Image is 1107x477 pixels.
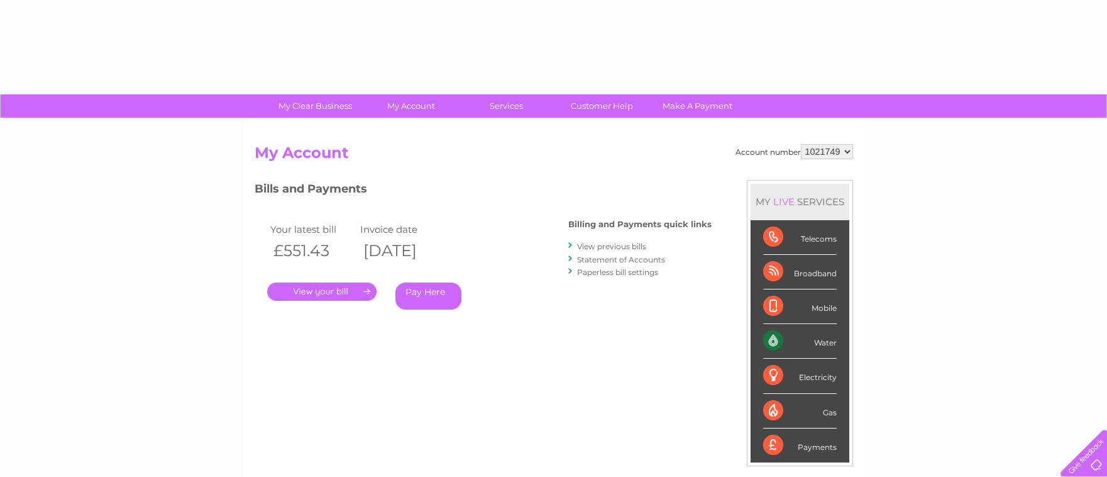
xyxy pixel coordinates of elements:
[577,255,665,264] a: Statement of Accounts
[357,221,448,238] td: Invoice date
[550,94,654,118] a: Customer Help
[267,283,377,301] a: .
[255,144,853,168] h2: My Account
[763,394,837,429] div: Gas
[763,220,837,255] div: Telecoms
[646,94,749,118] a: Make A Payment
[763,429,837,463] div: Payments
[395,283,461,310] a: Pay Here
[751,184,849,220] div: MY SERVICES
[735,144,853,159] div: Account number
[454,94,558,118] a: Services
[577,267,658,277] a: Paperless bill settings
[771,196,797,208] div: LIVE
[263,94,367,118] a: My Clear Business
[357,238,448,264] th: [DATE]
[763,324,837,359] div: Water
[763,289,837,324] div: Mobile
[577,242,646,251] a: View previous bills
[267,238,358,264] th: £551.43
[763,359,837,393] div: Electricity
[763,255,837,289] div: Broadband
[255,180,712,202] h3: Bills and Payments
[359,94,463,118] a: My Account
[267,221,358,238] td: Your latest bill
[568,220,712,229] h4: Billing and Payments quick links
